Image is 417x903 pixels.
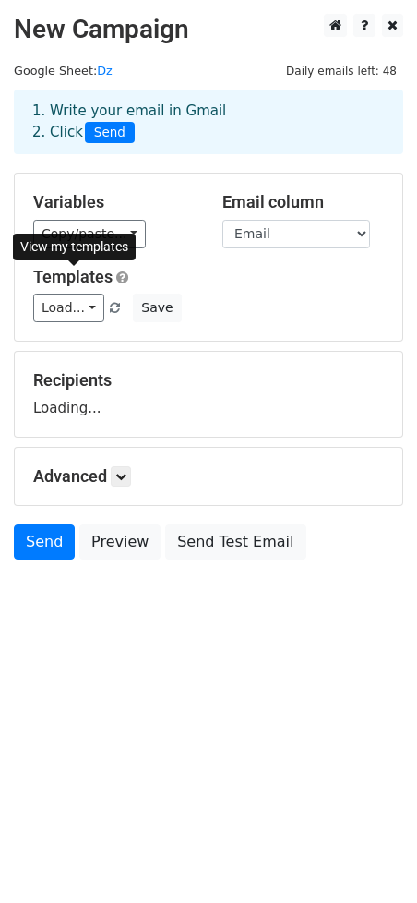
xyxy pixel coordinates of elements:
[18,101,399,143] div: 1. Write your email in Gmail 2. Click
[14,64,113,78] small: Google Sheet:
[280,64,403,78] a: Daily emails left: 48
[13,234,136,260] div: View my templates
[33,192,195,212] h5: Variables
[133,294,181,322] button: Save
[33,220,146,248] a: Copy/paste...
[280,61,403,81] span: Daily emails left: 48
[85,122,135,144] span: Send
[33,267,113,286] a: Templates
[33,294,104,322] a: Load...
[79,524,161,560] a: Preview
[97,64,113,78] a: Dz
[33,370,384,391] h5: Recipients
[165,524,305,560] a: Send Test Email
[33,466,384,487] h5: Advanced
[222,192,384,212] h5: Email column
[14,14,403,45] h2: New Campaign
[33,370,384,418] div: Loading...
[14,524,75,560] a: Send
